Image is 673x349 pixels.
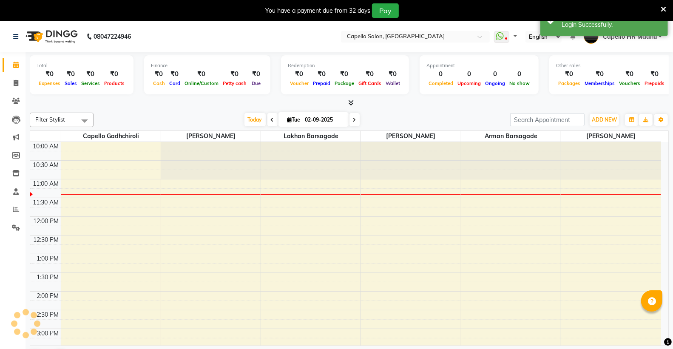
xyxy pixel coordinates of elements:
span: Gift Cards [356,80,383,86]
div: Appointment [426,62,532,69]
div: 0 [426,69,455,79]
div: ₹0 [62,69,79,79]
span: Lakhan barsagade [261,131,361,142]
span: Services [79,80,102,86]
div: 12:30 PM [32,236,61,244]
span: Today [244,113,266,126]
span: Voucher [288,80,311,86]
div: 0 [455,69,483,79]
div: 1:30 PM [35,273,61,282]
div: You have a payment due from 32 days [265,6,370,15]
span: No show [507,80,532,86]
span: Prepaids [642,80,667,86]
span: Petty cash [221,80,249,86]
span: Card [167,80,182,86]
div: ₹0 [582,69,617,79]
div: 11:00 AM [31,179,61,188]
span: Package [332,80,356,86]
div: ₹0 [383,69,402,79]
button: Pay [372,3,399,18]
span: Tue [285,116,303,123]
div: 10:30 AM [31,161,61,170]
div: 0 [483,69,507,79]
div: 3:00 PM [35,329,61,338]
div: Redemption [288,62,402,69]
span: Upcoming [455,80,483,86]
span: [PERSON_NAME] [361,131,460,142]
span: Ongoing [483,80,507,86]
span: Prepaid [311,80,332,86]
input: Search Appointment [510,113,585,126]
div: ₹0 [249,69,264,79]
span: Cash [151,80,167,86]
div: ₹0 [617,69,642,79]
span: Memberships [582,80,617,86]
span: Capello HR Madhu [603,32,657,41]
span: [PERSON_NAME] [161,131,261,142]
span: Arman Barsagade [461,131,561,142]
span: Due [250,80,263,86]
div: ₹0 [151,69,167,79]
span: Products [102,80,127,86]
div: ₹0 [182,69,221,79]
div: 11:30 AM [31,198,61,207]
div: 2:00 PM [35,292,61,301]
div: ₹0 [288,69,311,79]
img: Capello HR Madhu [584,29,599,44]
span: Filter Stylist [35,116,65,123]
div: Total [37,62,127,69]
span: Expenses [37,80,62,86]
img: logo [22,25,80,48]
div: ₹0 [37,69,62,79]
div: 10:00 AM [31,142,61,151]
div: ₹0 [102,69,127,79]
a: 2 [570,33,575,40]
span: ADD NEW [592,116,617,123]
div: Finance [151,62,264,69]
div: ₹0 [332,69,356,79]
div: 12:00 PM [32,217,61,226]
span: Vouchers [617,80,642,86]
div: ₹0 [556,69,582,79]
span: Packages [556,80,582,86]
b: 08047224946 [94,25,131,48]
div: 1:00 PM [35,254,61,263]
span: Wallet [383,80,402,86]
div: ₹0 [642,69,667,79]
div: ₹0 [79,69,102,79]
div: ₹0 [221,69,249,79]
div: 0 [507,69,532,79]
div: Login Successfully. [562,20,662,29]
div: ₹0 [356,69,383,79]
span: Sales [62,80,79,86]
span: Online/Custom [182,80,221,86]
span: [PERSON_NAME] [561,131,661,142]
div: ₹0 [167,69,182,79]
div: ₹0 [311,69,332,79]
span: Completed [426,80,455,86]
button: ADD NEW [590,114,619,126]
input: 2025-09-02 [303,113,345,126]
span: Capello Gadhchiroli [61,131,161,142]
div: 2:30 PM [35,310,61,319]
